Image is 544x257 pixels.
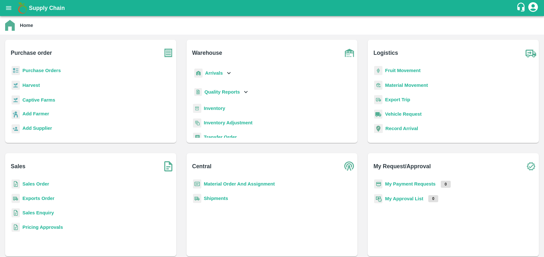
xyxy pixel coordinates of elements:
img: qualityReport [194,88,202,96]
img: sales [12,179,20,189]
img: delivery [374,95,382,104]
b: Arrivals [205,70,223,76]
img: recordArrival [374,124,383,133]
img: supplier [12,124,20,134]
a: Supply Chain [29,4,516,12]
img: vehicle [374,110,382,119]
b: Central [192,162,211,171]
b: Supply Chain [29,5,65,11]
a: Record Arrival [385,126,418,131]
a: Vehicle Request [385,112,422,117]
a: Exports Order [22,196,54,201]
a: Add Farmer [22,110,49,119]
a: My Approval List [385,196,423,201]
img: central [341,158,357,174]
img: sales [12,208,20,218]
b: Warehouse [192,48,222,57]
img: reciept [12,66,20,75]
b: Logistics [373,48,398,57]
img: harvest [12,95,20,105]
a: Inventory Adjustment [204,120,253,125]
img: sales [12,223,20,232]
a: Shipments [204,196,228,201]
img: farmer [12,110,20,119]
b: Add Farmer [22,111,49,116]
img: home [5,20,15,31]
div: Arrivals [193,66,233,80]
p: 0 [441,181,451,188]
a: My Payment Requests [385,181,436,187]
a: Material Movement [385,83,428,88]
img: material [374,80,382,90]
div: customer-support [516,2,527,14]
img: whInventory [193,104,201,113]
img: truck [523,45,539,61]
img: approval [374,194,382,203]
div: account of current user [527,1,539,15]
a: Transfer Order [204,135,237,140]
a: Material Order And Assignment [204,181,275,187]
b: Sales [11,162,26,171]
b: Quality Reports [205,89,240,95]
a: Purchase Orders [22,68,61,73]
b: Add Supplier [22,126,52,131]
b: Purchase order [11,48,52,57]
a: Add Supplier [22,125,52,133]
img: harvest [12,80,20,90]
a: Pricing Approvals [22,225,63,230]
img: warehouse [341,45,357,61]
img: purchase [160,45,176,61]
img: shipments [12,194,20,203]
img: whTransfer [193,133,201,142]
a: Sales Enquiry [22,210,54,215]
b: Home [20,23,33,28]
button: open drawer [1,1,16,15]
a: Inventory [204,106,225,111]
a: Captive Farms [22,97,55,103]
img: fruit [374,66,382,75]
img: soSales [160,158,176,174]
img: logo [16,2,29,14]
img: payment [374,179,382,189]
a: Harvest [22,83,40,88]
a: Fruit Movement [385,68,421,73]
b: My Request/Approval [373,162,431,171]
img: whArrival [194,69,203,78]
a: Sales Order [22,181,49,187]
img: inventory [193,118,201,128]
div: Quality Reports [193,86,250,99]
img: shipments [193,194,201,203]
p: 0 [428,195,438,202]
img: centralMaterial [193,179,201,189]
a: Export Trip [385,97,410,102]
img: check [523,158,539,174]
